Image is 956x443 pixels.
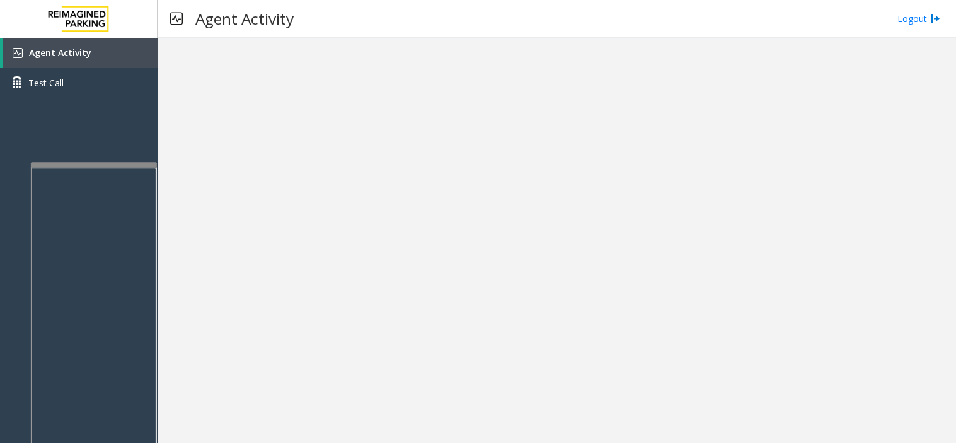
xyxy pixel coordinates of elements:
a: Logout [897,12,940,25]
span: Agent Activity [29,47,91,59]
a: Agent Activity [3,38,158,68]
img: 'icon' [13,48,23,58]
img: pageIcon [170,3,183,34]
h3: Agent Activity [189,3,300,34]
img: logout [930,12,940,25]
span: Test Call [28,76,64,89]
